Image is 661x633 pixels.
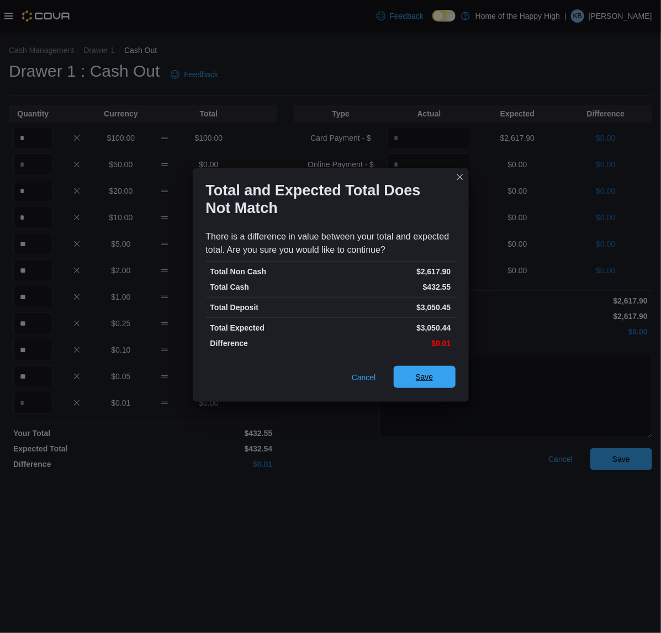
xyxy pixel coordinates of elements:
[333,266,451,277] p: $2,617.90
[206,230,456,257] div: There is a difference in value between your total and expected total. Are you sure you would like...
[206,182,447,217] h1: Total and Expected Total Does Not Match
[210,338,329,349] p: Difference
[394,366,456,388] button: Save
[210,302,329,313] p: Total Deposit
[453,171,467,184] button: Closes this modal window
[210,281,329,292] p: Total Cash
[333,322,451,333] p: $3,050.44
[347,366,380,389] button: Cancel
[333,281,451,292] p: $432.55
[416,371,433,382] span: Save
[333,302,451,313] p: $3,050.45
[210,266,329,277] p: Total Non Cash
[352,372,376,383] span: Cancel
[333,338,451,349] p: $0.01
[210,322,329,333] p: Total Expected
